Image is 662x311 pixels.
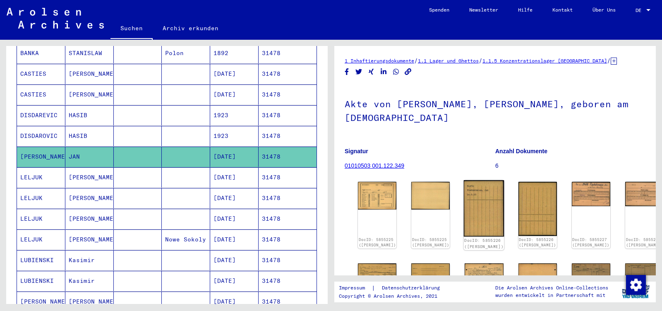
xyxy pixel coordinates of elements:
[411,182,450,210] img: 002.jpg
[17,43,65,63] mat-cell: BANKA
[65,188,114,208] mat-cell: [PERSON_NAME]
[495,292,608,299] p: wurden entwickelt in Partnerschaft mit
[17,105,65,125] mat-cell: DISDAREVIC
[65,43,114,63] mat-cell: STANISLAW
[259,126,317,146] mat-cell: 31478
[110,18,153,40] a: Suchen
[339,284,450,292] div: |
[210,209,259,229] mat-cell: [DATE]
[17,147,65,167] mat-cell: [PERSON_NAME]
[518,263,557,292] img: 002.jpg
[359,237,396,248] a: DocID: 5855225 ([PERSON_NAME])
[65,167,114,188] mat-cell: [PERSON_NAME]
[343,67,351,77] button: Share on Facebook
[259,271,317,291] mat-cell: 31478
[259,84,317,105] mat-cell: 31478
[259,209,317,229] mat-cell: 31478
[65,147,114,167] mat-cell: JAN
[259,43,317,63] mat-cell: 31478
[411,263,450,289] img: 002.jpg
[339,292,450,300] p: Copyright © Arolsen Archives, 2021
[519,237,556,248] a: DocID: 5855226 ([PERSON_NAME])
[518,182,557,236] img: 002.jpg
[379,67,388,77] button: Share on LinkedIn
[259,105,317,125] mat-cell: 31478
[7,8,104,29] img: Arolsen_neg.svg
[153,18,228,38] a: Archiv erkunden
[607,57,611,64] span: /
[375,284,450,292] a: Datenschutzerklärung
[210,64,259,84] mat-cell: [DATE]
[345,162,404,169] a: 01010503 001.122.349
[418,58,479,64] a: 1.1 Lager und Ghettos
[210,43,259,63] mat-cell: 1892
[259,188,317,208] mat-cell: 31478
[65,271,114,291] mat-cell: Kasimir
[355,67,363,77] button: Share on Twitter
[259,250,317,270] mat-cell: 31478
[358,182,396,210] img: 001.jpg
[17,126,65,146] mat-cell: DISDAROVIC
[210,105,259,125] mat-cell: 1923
[367,67,376,77] button: Share on Xing
[572,237,609,248] a: DocID: 5855227 ([PERSON_NAME])
[414,57,418,64] span: /
[210,271,259,291] mat-cell: [DATE]
[392,67,401,77] button: Share on WhatsApp
[479,57,482,64] span: /
[412,237,449,248] a: DocID: 5855225 ([PERSON_NAME])
[210,229,259,250] mat-cell: [DATE]
[620,281,651,302] img: yv_logo.png
[65,126,114,146] mat-cell: HASIB
[162,229,210,250] mat-cell: Nowe Sokoly
[210,84,259,105] mat-cell: [DATE]
[210,126,259,146] mat-cell: 1923
[495,148,547,154] b: Anzahl Dokumente
[259,229,317,250] mat-cell: 31478
[495,162,645,170] p: 6
[65,84,114,105] mat-cell: [PERSON_NAME]
[345,148,368,154] b: Signatur
[17,188,65,208] mat-cell: LELJUK
[17,64,65,84] mat-cell: CASTIES
[495,284,608,292] p: Die Arolsen Archives Online-Collections
[210,167,259,188] mat-cell: [DATE]
[65,64,114,84] mat-cell: [PERSON_NAME]
[210,147,259,167] mat-cell: [DATE]
[17,209,65,229] mat-cell: LELJUK
[404,67,413,77] button: Copy link
[17,229,65,250] mat-cell: LELJUK
[636,7,645,13] span: DE
[65,105,114,125] mat-cell: HASIB
[210,250,259,270] mat-cell: [DATE]
[17,250,65,270] mat-cell: LUBIENSKI
[65,209,114,229] mat-cell: [PERSON_NAME]
[210,188,259,208] mat-cell: [DATE]
[259,147,317,167] mat-cell: 31478
[482,58,607,64] a: 1.1.5 Konzentrationslager [GEOGRAPHIC_DATA]
[259,167,317,188] mat-cell: 31478
[17,271,65,291] mat-cell: LUBIENSKI
[162,43,210,63] mat-cell: Polon
[572,182,610,206] img: 001.jpg
[339,284,372,292] a: Impressum
[259,64,317,84] mat-cell: 31478
[65,250,114,270] mat-cell: Kasimir
[345,85,645,135] h1: Akte von [PERSON_NAME], [PERSON_NAME], geboren am [DEMOGRAPHIC_DATA]
[17,167,65,188] mat-cell: LELJUK
[572,263,610,291] img: 001.jpg
[626,275,646,295] img: Zustimmung ändern
[345,58,414,64] a: 1 Inhaftierungsdokumente
[465,238,504,249] a: DocID: 5855226 ([PERSON_NAME])
[465,263,503,291] img: 001.jpg
[464,180,504,236] img: 001.jpg
[17,84,65,105] mat-cell: CASTIES
[65,229,114,250] mat-cell: [PERSON_NAME]
[358,263,396,289] img: 001.jpg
